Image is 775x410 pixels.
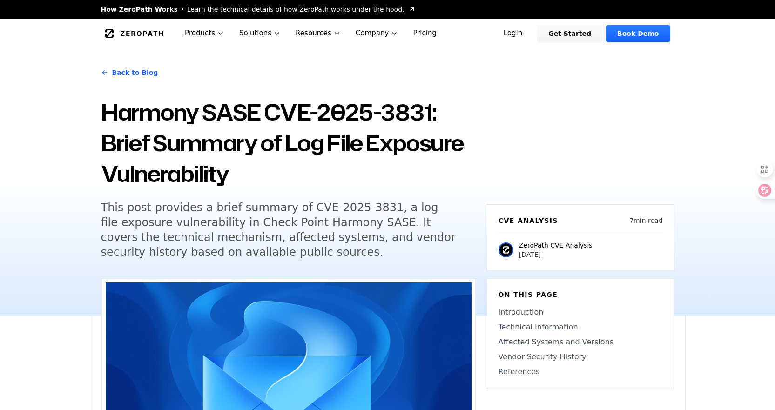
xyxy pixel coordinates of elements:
[348,19,406,48] button: Company
[499,307,662,318] a: Introduction
[405,19,444,48] a: Pricing
[606,25,670,42] a: Book Demo
[629,216,662,225] p: 7 min read
[519,250,593,259] p: [DATE]
[499,351,662,363] a: Vendor Security History
[177,19,232,48] button: Products
[499,216,558,225] h6: CVE Analysis
[101,5,416,14] a: How ZeroPath WorksLearn the technical details of how ZeroPath works under the hood.
[101,97,476,189] h1: Harmony SASE CVE-2025-3831: Brief Summary of Log File Exposure Vulnerability
[90,19,686,48] nav: Global
[499,322,662,333] a: Technical Information
[101,200,458,260] h5: This post provides a brief summary of CVE-2025-3831, a log file exposure vulnerability in Check P...
[499,242,513,257] img: ZeroPath CVE Analysis
[537,25,602,42] a: Get Started
[101,60,158,86] a: Back to Blog
[232,19,288,48] button: Solutions
[519,241,593,250] p: ZeroPath CVE Analysis
[499,290,662,299] h6: On this page
[499,366,662,377] a: References
[499,336,662,348] a: Affected Systems and Versions
[101,5,178,14] span: How ZeroPath Works
[492,25,534,42] a: Login
[288,19,348,48] button: Resources
[187,5,404,14] span: Learn the technical details of how ZeroPath works under the hood.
